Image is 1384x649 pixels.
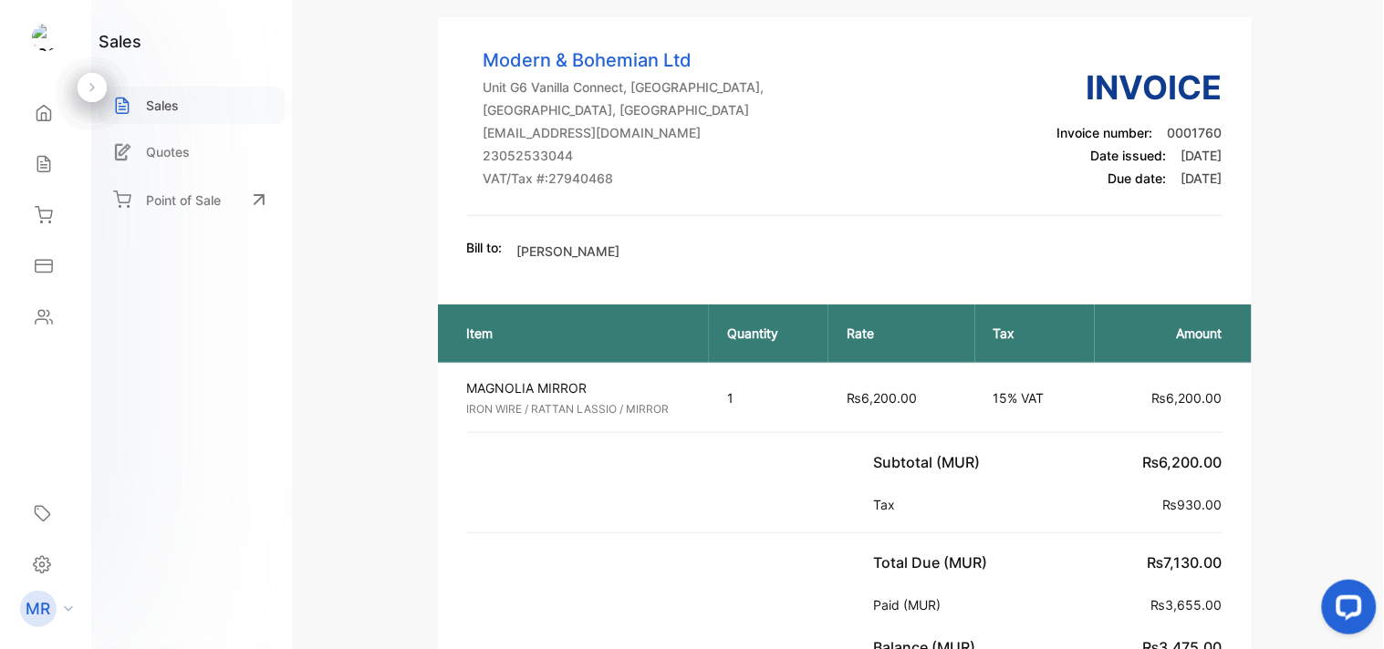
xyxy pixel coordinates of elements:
span: ₨3,655.00 [1151,597,1223,613]
p: Tax [994,324,1077,343]
p: 15% VAT [994,388,1077,407]
p: MAGNOLIA MIRROR [467,378,694,397]
p: Amount [1113,324,1222,343]
p: IRON WIRE / RATTAN LASSIO / MIRROR [467,401,694,417]
span: ₨6,200.00 [1143,453,1223,471]
p: Tax [874,495,903,514]
h1: sales [99,29,141,54]
span: 0001760 [1168,125,1223,140]
img: logo [32,24,59,51]
p: Modern & Bohemian Ltd [484,46,765,74]
span: [DATE] [1181,148,1223,163]
span: ₨930.00 [1163,497,1223,512]
span: [DATE] [1181,170,1223,186]
p: Unit G6 Vanilla Connect, [GEOGRAPHIC_DATA], [484,77,765,97]
span: Invoice number: [1057,125,1153,140]
span: Date issued: [1091,148,1167,163]
a: Point of Sale [99,180,285,220]
p: Rate [847,324,956,343]
p: Bill to: [467,238,503,257]
p: MR [26,597,51,621]
p: Item [467,324,691,343]
a: Sales [99,87,285,124]
p: Point of Sale [146,191,221,210]
iframe: LiveChat chat widget [1307,572,1384,649]
span: ₨6,200.00 [1152,390,1223,406]
p: Paid (MUR) [874,595,949,614]
p: VAT/Tax #: 27940468 [484,169,765,188]
p: Total Due (MUR) [874,551,995,573]
p: Quantity [727,324,811,343]
p: [EMAIL_ADDRESS][DOMAIN_NAME] [484,123,765,142]
p: [PERSON_NAME] [517,242,620,261]
a: Quotes [99,133,285,170]
p: [GEOGRAPHIC_DATA], [GEOGRAPHIC_DATA] [484,100,765,119]
p: 1 [727,388,811,407]
span: Due date: [1108,170,1167,186]
p: 23052533044 [484,146,765,165]
span: ₨7,130.00 [1148,553,1223,572]
span: ₨6,200.00 [847,390,917,406]
p: Sales [146,96,179,115]
h3: Invoice [1057,63,1223,112]
p: Quotes [146,142,190,161]
p: Subtotal (MUR) [874,451,988,473]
